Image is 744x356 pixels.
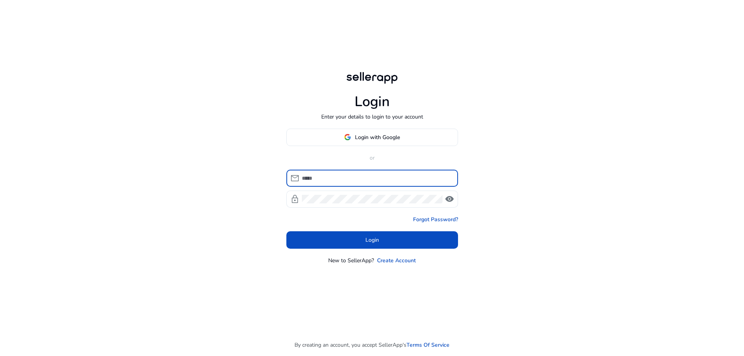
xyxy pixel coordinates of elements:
p: Enter your details to login to your account [321,113,423,121]
span: visibility [445,194,454,204]
span: Login with Google [355,133,400,141]
a: Terms Of Service [406,341,449,349]
span: Login [365,236,379,244]
button: Login [286,231,458,249]
button: Login with Google [286,129,458,146]
p: or [286,154,458,162]
h1: Login [355,93,390,110]
a: Create Account [377,256,416,265]
span: lock [290,194,300,204]
span: mail [290,174,300,183]
p: New to SellerApp? [328,256,374,265]
img: google-logo.svg [344,134,351,141]
a: Forgot Password? [413,215,458,224]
